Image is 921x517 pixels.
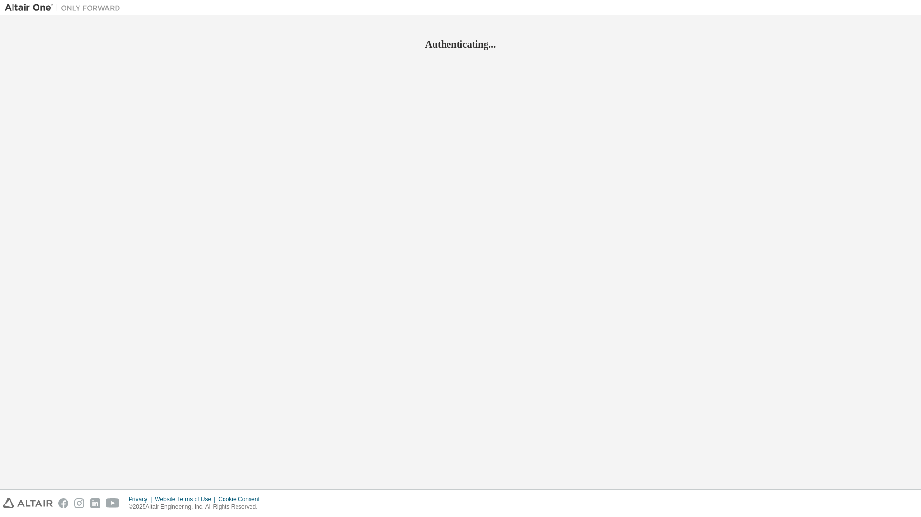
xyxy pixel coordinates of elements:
img: altair_logo.svg [3,498,53,508]
img: youtube.svg [106,498,120,508]
h2: Authenticating... [5,38,916,51]
div: Website Terms of Use [155,495,218,503]
img: instagram.svg [74,498,84,508]
img: Altair One [5,3,125,13]
p: © 2025 Altair Engineering, Inc. All Rights Reserved. [129,503,265,511]
div: Privacy [129,495,155,503]
img: linkedin.svg [90,498,100,508]
div: Cookie Consent [218,495,265,503]
img: facebook.svg [58,498,68,508]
